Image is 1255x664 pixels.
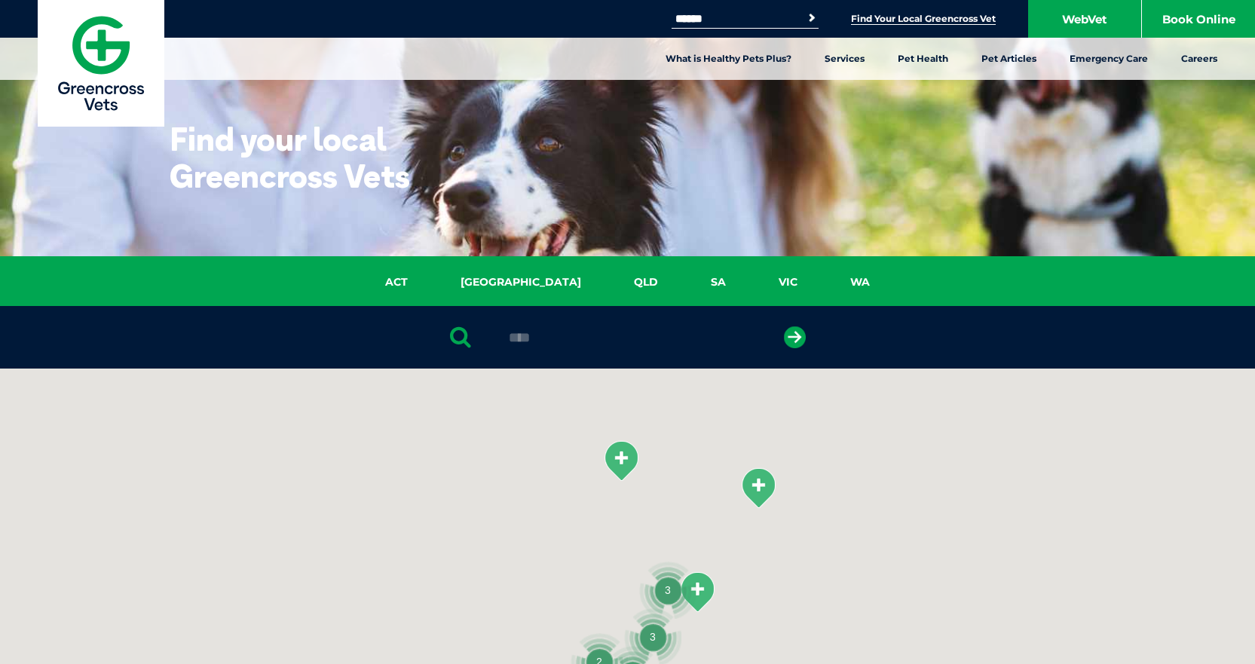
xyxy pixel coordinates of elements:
div: Tanilba Bay [672,565,722,619]
div: South Tamworth [596,434,646,488]
h1: Find your local Greencross Vets [170,121,467,194]
a: Careers [1165,38,1234,80]
a: Emergency Care [1053,38,1165,80]
a: WA [824,274,896,291]
a: SA [684,274,752,291]
div: Port Macquarie [733,461,783,515]
a: Pet Articles [965,38,1053,80]
a: What is Healthy Pets Plus? [649,38,808,80]
a: ACT [359,274,434,291]
a: Services [808,38,881,80]
a: QLD [608,274,684,291]
a: Pet Health [881,38,965,80]
a: VIC [752,274,824,291]
a: Find Your Local Greencross Vet [851,13,996,25]
div: 3 [633,555,702,625]
button: Search [804,11,819,26]
a: [GEOGRAPHIC_DATA] [434,274,608,291]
